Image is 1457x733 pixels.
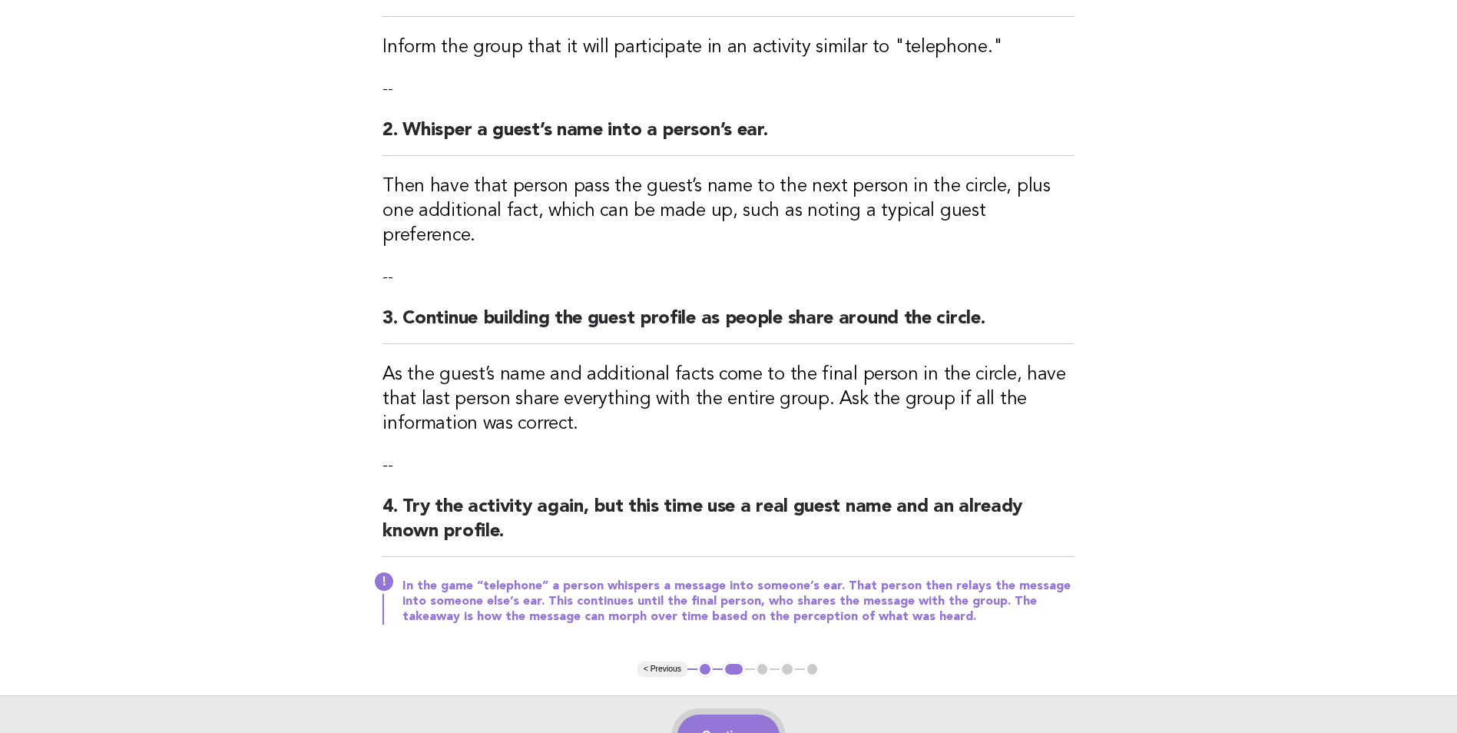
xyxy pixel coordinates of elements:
h2: 4. Try the activity again, but this time use a real guest name and an already known profile. [382,495,1075,557]
h3: As the guest’s name and additional facts come to the final person in the circle, have that last p... [382,363,1075,436]
p: -- [382,267,1075,288]
h3: Inform the group that it will participate in an activity similar to "telephone." [382,35,1075,60]
p: -- [382,78,1075,100]
button: < Previous [637,662,687,677]
h2: 2. Whisper a guest’s name into a person’s ear. [382,118,1075,156]
h2: 3. Continue building the guest profile as people share around the circle. [382,307,1075,344]
button: 1 [697,662,713,677]
p: -- [382,455,1075,476]
h3: Then have that person pass the guest’s name to the next person in the circle, plus one additional... [382,174,1075,248]
p: In the game “telephone” a person whispers a message into someone’s ear. That person then relays t... [402,579,1075,625]
button: 2 [723,662,745,677]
